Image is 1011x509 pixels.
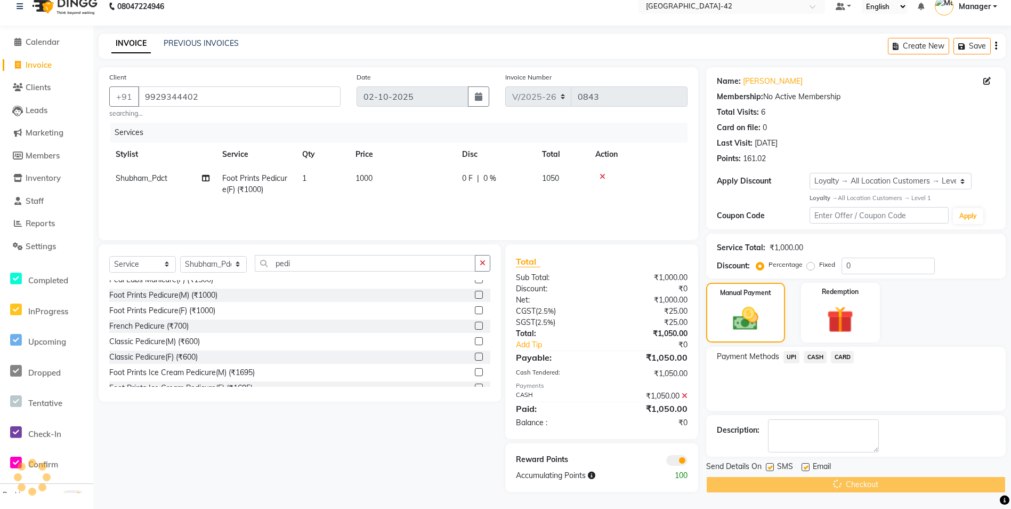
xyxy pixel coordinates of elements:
[959,1,991,12] span: Manager
[508,317,602,328] div: ( )
[769,260,803,269] label: Percentage
[28,398,62,408] span: Tentative
[111,34,151,53] a: INVOICE
[706,461,762,474] span: Send Details On
[3,172,91,185] a: Inventory
[743,76,803,87] a: [PERSON_NAME]
[804,351,827,363] span: CASH
[3,105,91,117] a: Leads
[717,91,995,102] div: No Active Membership
[508,391,602,402] div: CASH
[953,38,991,54] button: Save
[602,391,695,402] div: ₹1,050.00
[783,351,800,363] span: UPI
[602,317,695,328] div: ₹25.00
[302,173,306,183] span: 1
[822,287,859,297] label: Redemption
[888,38,949,54] button: Create New
[138,86,341,107] input: Search by Name/Mobile/Email/Code
[26,241,56,251] span: Settings
[589,142,688,166] th: Action
[717,260,750,272] div: Discount:
[109,274,213,285] div: Pedi Labs Manicure(F) (₹1500)
[109,336,200,347] div: Classic Pedicure(M) (₹600)
[810,194,995,203] div: All Location Customers → Level 1
[26,173,61,183] span: Inventory
[26,150,60,161] span: Members
[516,256,540,267] span: Total
[717,176,810,187] div: Apply Discount
[810,207,949,224] input: Enter Offer / Coupon Code
[717,425,759,436] div: Description:
[3,241,91,253] a: Settings
[602,272,695,283] div: ₹1,000.00
[26,128,63,138] span: Marketing
[116,173,167,183] span: Shubham_Pdct
[717,91,763,102] div: Membership:
[3,195,91,208] a: Staff
[602,295,695,306] div: ₹1,000.00
[349,142,456,166] th: Price
[109,86,139,107] button: +91
[3,150,91,162] a: Members
[477,173,479,184] span: |
[717,351,779,362] span: Payment Methods
[717,76,741,87] div: Name:
[26,37,60,47] span: Calendar
[255,255,475,272] input: Search or Scan
[3,36,91,49] a: Calendar
[28,275,68,285] span: Completed
[953,208,983,224] button: Apply
[28,337,66,347] span: Upcoming
[26,60,52,70] span: Invoice
[3,82,91,94] a: Clients
[649,470,695,481] div: 100
[508,272,602,283] div: Sub Total:
[763,122,767,133] div: 0
[813,461,831,474] span: Email
[508,454,602,466] div: Reward Points
[109,305,215,316] div: Foot Prints Pedicure(F) (₹1000)
[602,328,695,339] div: ₹1,050.00
[28,429,61,439] span: Check-In
[26,82,51,92] span: Clients
[505,73,552,82] label: Invoice Number
[357,73,371,82] label: Date
[508,283,602,295] div: Discount:
[508,351,602,364] div: Payable:
[536,142,589,166] th: Total
[602,351,695,364] div: ₹1,050.00
[516,317,535,327] span: SGST
[617,339,695,351] div: ₹0
[720,288,771,298] label: Manual Payment
[508,328,602,339] div: Total:
[755,138,778,149] div: [DATE]
[216,142,296,166] th: Service
[3,490,32,499] span: Bookings
[725,304,766,333] img: _cash.svg
[537,318,553,327] span: 2.5%
[28,306,68,316] span: InProgress
[28,368,61,378] span: Dropped
[3,127,91,139] a: Marketing
[602,368,695,379] div: ₹1,050.00
[831,351,854,363] span: CARD
[508,306,602,317] div: ( )
[516,306,536,316] span: CGST
[222,173,287,194] span: Foot Prints Pedicure(F) (₹1000)
[355,173,373,183] span: 1000
[508,417,602,428] div: Balance :
[109,383,253,394] div: Foot Prints Ice Cream Pedicure(F) (₹1695)
[717,153,741,164] div: Points:
[109,321,189,332] div: French Pedicure (₹700)
[717,122,761,133] div: Card on file:
[164,38,239,48] a: PREVIOUS INVOICES
[810,194,838,202] strong: Loyalty →
[109,352,198,363] div: Classic Pedicure(F) (₹600)
[717,210,810,221] div: Coupon Code
[508,402,602,415] div: Paid:
[717,242,765,253] div: Service Total:
[109,142,216,166] th: Stylist
[3,218,91,230] a: Reports
[508,470,649,481] div: Accumulating Points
